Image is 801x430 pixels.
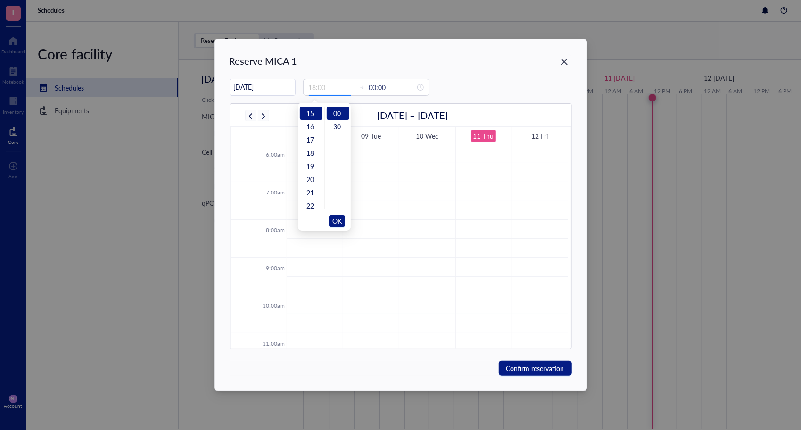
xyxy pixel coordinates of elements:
button: Next week [258,110,269,121]
a: September 11, 2025 [471,130,496,142]
a: September 12, 2025 [530,130,550,142]
div: Reserve MICA 1 [230,54,572,67]
div: 22 [300,199,322,212]
button: Close [557,54,572,69]
div: 00 [327,107,349,120]
h2: [DATE] – [DATE] [377,109,448,122]
div: 10 Wed [416,131,439,142]
div: 09 Tue [361,131,381,142]
div: 11 Thu [473,131,494,142]
input: Start time [309,82,355,93]
div: 9:00am [264,264,287,272]
div: 11:00am [261,339,287,348]
div: 12 Fri [532,131,548,142]
button: Confirm reservation [499,361,572,376]
span: Close [557,56,572,67]
div: 18 [300,146,322,160]
input: End time [369,82,415,93]
button: OK [329,215,345,227]
div: 10:00am [261,302,287,310]
div: 6:00am [264,151,287,159]
a: September 10, 2025 [414,130,441,142]
div: 16 [300,120,322,133]
div: 30 [327,120,349,133]
div: 17 [300,133,322,146]
span: OK [332,212,342,230]
div: 20 [300,173,322,186]
span: Confirm reservation [506,363,564,373]
div: 15 [300,107,322,120]
div: 7:00am [264,188,287,197]
div: 8:00am [264,226,287,235]
div: 21 [300,186,322,199]
input: mm/dd/yyyy [230,78,295,96]
a: September 9, 2025 [359,130,383,142]
button: Previous week [245,110,256,121]
div: 19 [300,160,322,173]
